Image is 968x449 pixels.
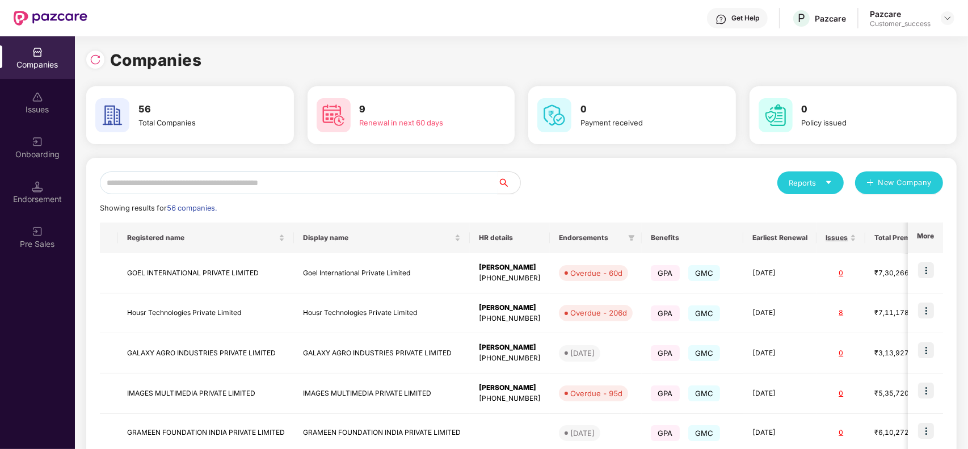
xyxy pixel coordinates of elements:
[688,345,721,361] span: GMC
[826,268,856,279] div: 0
[32,47,43,58] img: svg+xml;base64,PHN2ZyBpZD0iQ29tcGFuaWVzIiB4bWxucz0iaHR0cDovL3d3dy53My5vcmcvMjAwMC9zdmciIHdpZHRoPS...
[32,91,43,103] img: svg+xml;base64,PHN2ZyBpZD0iSXNzdWVzX2Rpc2FibGVkIiB4bWxucz0iaHR0cDovL3d3dy53My5vcmcvMjAwMC9zdmciIH...
[874,427,931,438] div: ₹6,10,272.4
[294,333,470,374] td: GALAXY AGRO INDUSTRIES PRIVATE LIMITED
[479,303,541,313] div: [PERSON_NAME]
[167,204,217,212] span: 56 companies.
[743,223,817,253] th: Earliest Renewal
[826,348,856,359] div: 0
[118,374,294,414] td: IMAGES MULTIMEDIA PRIVATE LIMITED
[127,233,276,242] span: Registered name
[918,303,934,318] img: icon
[688,385,721,401] span: GMC
[110,48,202,73] h1: Companies
[118,223,294,253] th: Registered name
[95,98,129,132] img: svg+xml;base64,PHN2ZyB4bWxucz0iaHR0cDovL3d3dy53My5vcmcvMjAwMC9zdmciIHdpZHRoPSI2MCIgaGVpZ2h0PSI2MC...
[32,181,43,192] img: svg+xml;base64,PHN2ZyB3aWR0aD0iMTQuNSIgaGVpZ2h0PSIxNC41IiB2aWV3Qm94PSIwIDAgMTYgMTYiIGZpbGw9Im5vbm...
[918,262,934,278] img: icon
[651,265,680,281] span: GPA
[826,388,856,399] div: 0
[479,313,541,324] div: [PHONE_NUMBER]
[798,11,805,25] span: P
[303,233,452,242] span: Display name
[918,383,934,398] img: icon
[802,102,925,117] h3: 0
[826,427,856,438] div: 0
[294,253,470,293] td: Goel International Private Limited
[943,14,952,23] img: svg+xml;base64,PHN2ZyBpZD0iRHJvcGRvd24tMzJ4MzIiIHhtbG5zPSJodHRwOi8vd3d3LnczLm9yZy8yMDAwL3N2ZyIgd2...
[642,223,743,253] th: Benefits
[479,393,541,404] div: [PHONE_NUMBER]
[651,385,680,401] span: GPA
[874,388,931,399] div: ₹5,35,720
[570,267,622,279] div: Overdue - 60d
[32,226,43,237] img: svg+xml;base64,PHN2ZyB3aWR0aD0iMjAiIGhlaWdodD0iMjAiIHZpZXdCb3g9IjAgMCAyMCAyMCIgZmlsbD0ibm9uZSIgeG...
[626,231,637,245] span: filter
[537,98,571,132] img: svg+xml;base64,PHN2ZyB4bWxucz0iaHR0cDovL3d3dy53My5vcmcvMjAwMC9zdmciIHdpZHRoPSI2MCIgaGVpZ2h0PSI2MC...
[874,268,931,279] div: ₹7,30,266.6
[651,305,680,321] span: GPA
[559,233,624,242] span: Endorsements
[817,223,865,253] th: Issues
[651,345,680,361] span: GPA
[479,353,541,364] div: [PHONE_NUMBER]
[716,14,727,25] img: svg+xml;base64,PHN2ZyBpZD0iSGVscC0zMngzMiIgeG1sbnM9Imh0dHA6Ly93d3cudzMub3JnLzIwMDAvc3ZnIiB3aWR0aD...
[826,233,848,242] span: Issues
[118,253,294,293] td: GOEL INTERNATIONAL PRIVATE LIMITED
[479,342,541,353] div: [PERSON_NAME]
[918,423,934,439] img: icon
[497,171,521,194] button: search
[878,177,932,188] span: New Company
[874,233,923,242] span: Total Premium
[570,388,622,399] div: Overdue - 95d
[570,347,595,359] div: [DATE]
[479,273,541,284] div: [PHONE_NUMBER]
[874,348,931,359] div: ₹3,13,927.2
[870,19,931,28] div: Customer_success
[866,179,874,188] span: plus
[32,136,43,148] img: svg+xml;base64,PHN2ZyB3aWR0aD0iMjAiIGhlaWdodD0iMjAiIHZpZXdCb3g9IjAgMCAyMCAyMCIgZmlsbD0ibm9uZSIgeG...
[497,178,520,187] span: search
[479,383,541,393] div: [PERSON_NAME]
[118,293,294,334] td: Housr Technologies Private Limited
[360,102,483,117] h3: 9
[294,293,470,334] td: Housr Technologies Private Limited
[360,117,483,128] div: Renewal in next 60 days
[743,253,817,293] td: [DATE]
[470,223,550,253] th: HR details
[874,308,931,318] div: ₹7,11,178.92
[918,342,934,358] img: icon
[580,117,704,128] div: Payment received
[789,177,832,188] div: Reports
[138,117,262,128] div: Total Companies
[688,265,721,281] span: GMC
[100,204,217,212] span: Showing results for
[865,223,940,253] th: Total Premium
[580,102,704,117] h3: 0
[743,333,817,374] td: [DATE]
[688,305,721,321] span: GMC
[294,374,470,414] td: IMAGES MULTIMEDIA PRIVATE LIMITED
[294,223,470,253] th: Display name
[825,179,832,186] span: caret-down
[570,307,627,318] div: Overdue - 206d
[802,117,925,128] div: Policy issued
[759,98,793,132] img: svg+xml;base64,PHN2ZyB4bWxucz0iaHR0cDovL3d3dy53My5vcmcvMjAwMC9zdmciIHdpZHRoPSI2MCIgaGVpZ2h0PSI2MC...
[90,54,101,65] img: svg+xml;base64,PHN2ZyBpZD0iUmVsb2FkLTMyeDMyIiB4bWxucz0iaHR0cDovL3d3dy53My5vcmcvMjAwMC9zdmciIHdpZH...
[855,171,943,194] button: plusNew Company
[870,9,931,19] div: Pazcare
[908,223,943,253] th: More
[118,333,294,374] td: GALAXY AGRO INDUSTRIES PRIVATE LIMITED
[731,14,759,23] div: Get Help
[479,262,541,273] div: [PERSON_NAME]
[317,98,351,132] img: svg+xml;base64,PHN2ZyB4bWxucz0iaHR0cDovL3d3dy53My5vcmcvMjAwMC9zdmciIHdpZHRoPSI2MCIgaGVpZ2h0PSI2MC...
[743,374,817,414] td: [DATE]
[826,308,856,318] div: 8
[628,234,635,241] span: filter
[14,11,87,26] img: New Pazcare Logo
[570,427,595,439] div: [DATE]
[651,425,680,441] span: GPA
[743,293,817,334] td: [DATE]
[815,13,846,24] div: Pazcare
[138,102,262,117] h3: 56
